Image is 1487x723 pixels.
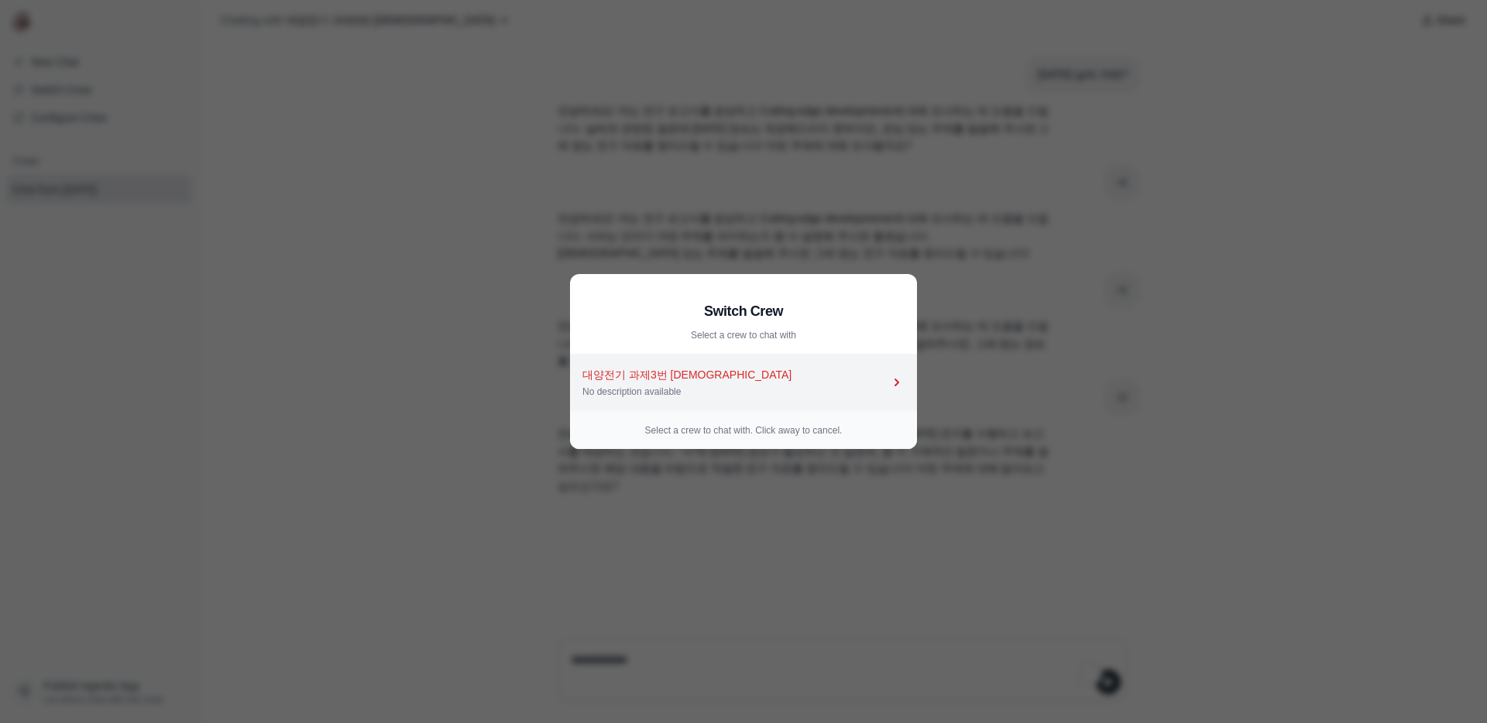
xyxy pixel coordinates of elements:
div: 대양전기 과제3번 [DEMOGRAPHIC_DATA] [582,367,889,382]
p: Select a crew to chat with. Click away to cancel. [582,424,905,437]
div: No description available [582,385,889,398]
h2: Switch Crew [582,300,905,322]
a: 대양전기 과제3번 [DEMOGRAPHIC_DATA] No description available [570,355,917,411]
p: Select a crew to chat with [582,329,905,341]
